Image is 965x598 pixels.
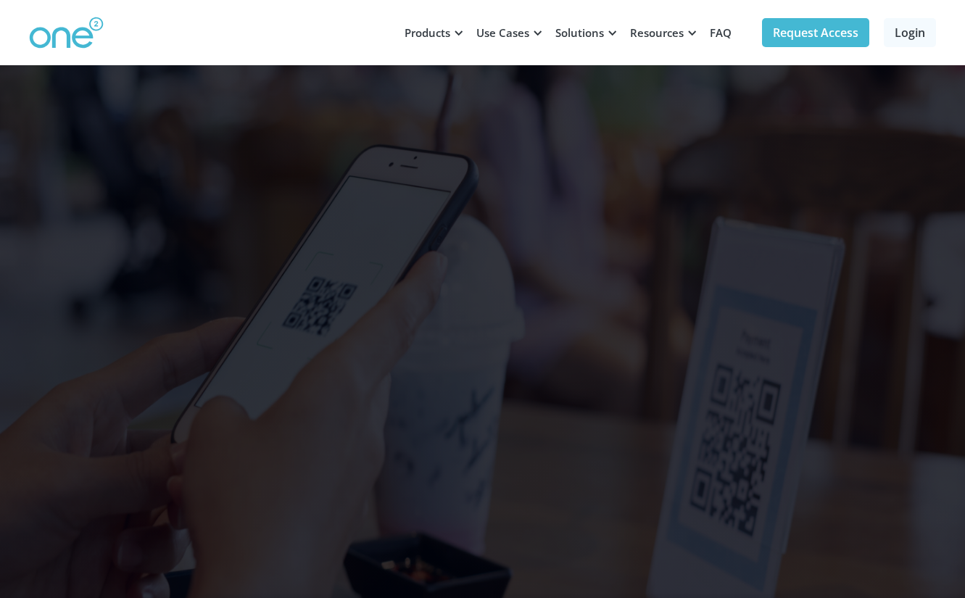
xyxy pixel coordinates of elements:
[701,11,740,54] a: FAQ
[630,25,684,40] div: Resources
[762,18,869,47] a: Request Access
[884,18,936,47] a: Login
[476,25,529,40] div: Use Cases
[29,17,104,49] img: One2 Logo
[555,25,604,40] div: Solutions
[405,25,450,40] div: Products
